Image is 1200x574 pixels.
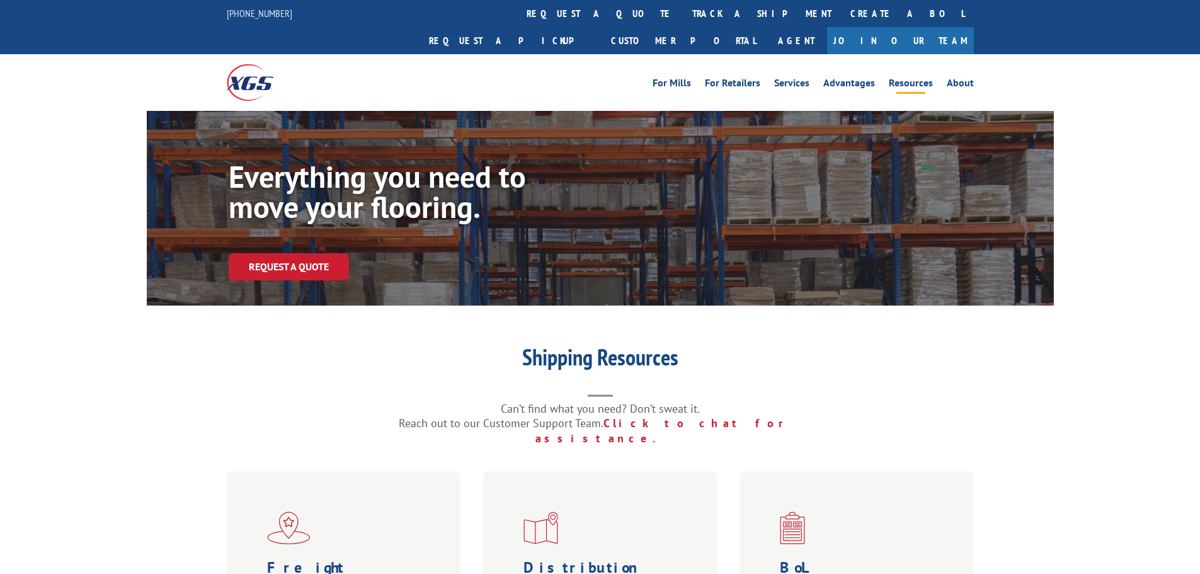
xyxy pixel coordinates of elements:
img: xgs-icon-bo-l-generator-red [780,512,805,544]
a: Advantages [823,78,875,92]
a: Request a Quote [229,253,349,280]
h1: Shipping Resources [348,346,852,375]
a: About [947,78,974,92]
a: [PHONE_NUMBER] [227,7,292,20]
a: Join Our Team [827,27,974,54]
a: Request a pickup [420,27,602,54]
a: For Mills [653,78,691,92]
p: Can’t find what you need? Don’t sweat it. Reach out to our Customer Support Team. [348,401,852,446]
a: Resources [889,78,933,92]
h1: Everything you need to move your flooring. [229,161,607,228]
a: Click to chat for assistance. [535,416,801,445]
a: Services [774,78,809,92]
img: xgs-icon-distribution-map-red [523,512,558,544]
a: For Retailers [705,78,760,92]
img: xgs-icon-flagship-distribution-model-red [267,512,311,544]
a: Agent [765,27,827,54]
a: Customer Portal [602,27,765,54]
